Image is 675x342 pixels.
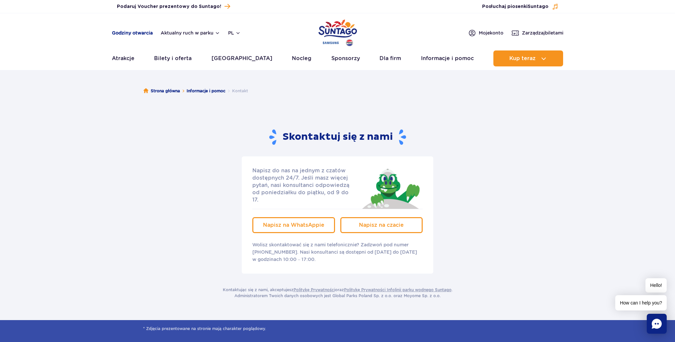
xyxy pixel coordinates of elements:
[482,3,558,10] button: Posłuchaj piosenkiSuntago
[252,167,356,204] p: Napisz do nas na jednym z czatów dostępnych 24/7. Jeśli masz więcej pytań, nasi konsultanci odpow...
[252,241,423,263] p: Wolisz skontaktować się z nami telefonicznie? Zadzwoń pod numer [PHONE_NUMBER]. Nasi konsultanci ...
[143,325,532,332] span: * Zdjęcia prezentowane na stronie mają charakter poglądowy.
[421,50,474,66] a: Informacje i pomoc
[479,30,503,36] span: Moje konto
[344,287,452,292] a: Politykę Prywatności Infolinii parku wodnego Suntago
[161,30,220,36] button: Aktualny ruch w parku
[380,50,401,66] a: Dla firm
[252,217,335,233] a: Napisz na WhatsAppie
[187,88,225,94] a: Informacje i pomoc
[294,287,335,292] a: Politykę Prywatności
[509,55,536,61] span: Kup teraz
[143,88,180,94] a: Strona główna
[331,50,360,66] a: Sponsorzy
[359,222,404,228] span: Napisz na czacie
[117,2,230,11] a: Podaruj Voucher prezentowy do Suntago!
[154,50,192,66] a: Bilety i oferta
[340,217,423,233] a: Napisz na czacie
[493,50,563,66] button: Kup teraz
[225,88,248,94] li: Kontakt
[228,30,241,36] button: pl
[211,50,272,66] a: [GEOGRAPHIC_DATA]
[528,4,548,9] span: Suntago
[117,3,221,10] span: Podaruj Voucher prezentowy do Suntago!
[112,50,134,66] a: Atrakcje
[318,17,357,47] a: Park of Poland
[269,129,406,146] h2: Skontaktuj się z nami
[263,222,324,228] span: Napisz na WhatsAppie
[292,50,311,66] a: Nocleg
[112,30,153,36] a: Godziny otwarcia
[522,30,563,36] span: Zarządzaj biletami
[511,29,563,37] a: Zarządzajbiletami
[468,29,503,37] a: Mojekonto
[223,287,453,299] p: Kontaktując się z nami, akceptujesz oraz . Administratorem Twoich danych osobowych jest Global Pa...
[615,295,667,310] span: How can I help you?
[645,278,667,293] span: Hello!
[358,167,423,209] img: Jay
[647,314,667,334] div: Chat
[482,3,548,10] span: Posłuchaj piosenki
